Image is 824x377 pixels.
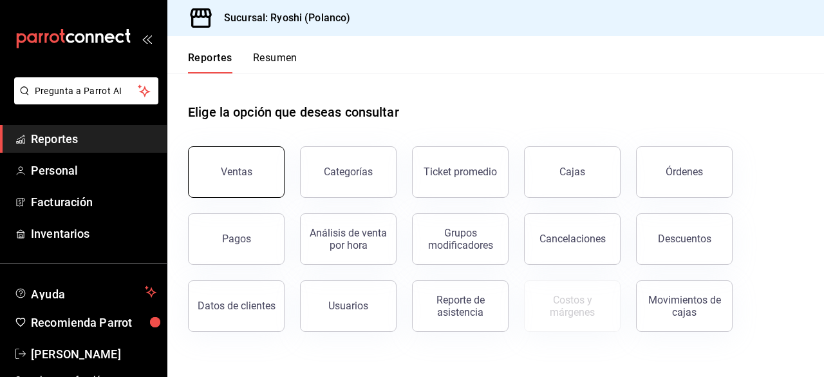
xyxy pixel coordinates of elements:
div: Análisis de venta por hora [308,227,388,251]
h1: Elige la opción que deseas consultar [188,102,399,122]
span: Inventarios [31,225,156,242]
div: navigation tabs [188,52,297,73]
div: Datos de clientes [198,300,276,312]
h3: Sucursal: Ryoshi (Polanco) [214,10,350,26]
div: Categorías [324,166,373,178]
button: Contrata inventarios para ver este reporte [524,280,621,332]
button: Pregunta a Parrot AI [14,77,158,104]
div: Cancelaciones [539,233,606,245]
button: Ventas [188,146,285,198]
button: Movimientos de cajas [636,280,733,332]
a: Cajas [524,146,621,198]
span: Ayuda [31,284,140,300]
div: Usuarios [328,300,368,312]
span: Personal [31,162,156,179]
div: Ticket promedio [424,166,497,178]
button: Pagos [188,213,285,265]
button: Reportes [188,52,232,73]
div: Ventas [221,166,252,178]
button: Cancelaciones [524,213,621,265]
span: Reportes [31,130,156,148]
div: Descuentos [658,233,711,245]
div: Pagos [222,233,251,245]
div: Costos y márgenes [532,294,612,318]
button: Ticket promedio [412,146,509,198]
span: Recomienda Parrot [31,314,156,331]
button: Descuentos [636,213,733,265]
button: Datos de clientes [188,280,285,332]
button: Resumen [253,52,297,73]
span: [PERSON_NAME] [31,345,156,363]
button: Reporte de asistencia [412,280,509,332]
div: Cajas [559,164,586,180]
span: Facturación [31,193,156,211]
button: Análisis de venta por hora [300,213,397,265]
button: Grupos modificadores [412,213,509,265]
button: Categorías [300,146,397,198]
button: Órdenes [636,146,733,198]
button: Usuarios [300,280,397,332]
div: Reporte de asistencia [420,294,500,318]
span: Pregunta a Parrot AI [35,84,138,98]
div: Grupos modificadores [420,227,500,251]
a: Pregunta a Parrot AI [9,93,158,107]
div: Movimientos de cajas [644,294,724,318]
div: Órdenes [666,166,703,178]
button: open_drawer_menu [142,34,152,44]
